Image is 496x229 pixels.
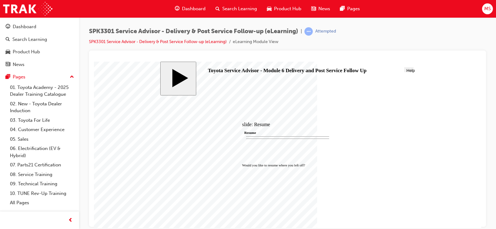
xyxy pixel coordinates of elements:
a: Product Hub [2,46,77,58]
a: 10. TUNE Rev-Up Training [7,189,77,198]
a: 01. Toyota Academy - 2025 Dealer Training Catalogue [7,83,77,99]
a: car-iconProduct Hub [262,2,306,15]
span: News [318,5,330,12]
span: car-icon [267,5,272,13]
div: Product Hub [13,48,40,55]
a: News [2,59,77,70]
span: news-icon [6,62,10,68]
div: Search Learning [12,36,47,43]
a: Dashboard [2,21,77,33]
a: 04. Customer Experience [7,125,77,134]
button: Pages [2,71,77,83]
div: Dashboard [13,23,36,30]
span: pages-icon [340,5,345,13]
a: 07. Parts21 Certification [7,160,77,170]
a: SPK3301 Service Advisor - Delivery & Post Service Follow-up (eLearning) [89,39,227,44]
span: search-icon [6,37,10,42]
span: Pages [347,5,360,12]
span: Dashboard [182,5,206,12]
a: 05. Sales [7,134,77,144]
span: learningRecordVerb_ATTEMPT-icon [304,27,313,36]
a: 06. Electrification (EV & Hybrid) [7,144,77,160]
div: slide: Resume [148,60,239,66]
span: guage-icon [175,5,179,13]
a: news-iconNews [306,2,335,15]
a: 02. New - Toyota Dealer Induction [7,99,77,116]
p: Would you like to resume where you left off? [148,101,239,105]
span: | [301,28,302,35]
span: MS [484,5,491,12]
span: Product Hub [274,5,301,12]
div: News [13,61,24,68]
li: eLearning Module View [233,38,278,46]
span: Search Learning [222,5,257,12]
a: guage-iconDashboard [170,2,210,15]
span: news-icon [311,5,316,13]
a: 09. Technical Training [7,179,77,189]
span: car-icon [6,49,10,55]
a: Search Learning [2,34,77,45]
img: Trak [3,2,52,16]
span: search-icon [215,5,220,13]
span: Resume [150,69,162,73]
a: 03. Toyota For Life [7,116,77,125]
a: All Pages [7,198,77,208]
a: pages-iconPages [335,2,365,15]
span: up-icon [70,73,74,81]
span: SPK3301 Service Advisor - Delivery & Post Service Follow-up (eLearning) [89,28,298,35]
div: Attempted [315,29,336,34]
div: Pages [13,73,25,81]
span: prev-icon [68,217,73,224]
span: guage-icon [6,24,10,30]
span: pages-icon [6,74,10,80]
a: 08. Service Training [7,170,77,179]
button: DashboardSearch LearningProduct HubNews [2,20,77,71]
button: MS [482,3,493,14]
a: search-iconSearch Learning [210,2,262,15]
